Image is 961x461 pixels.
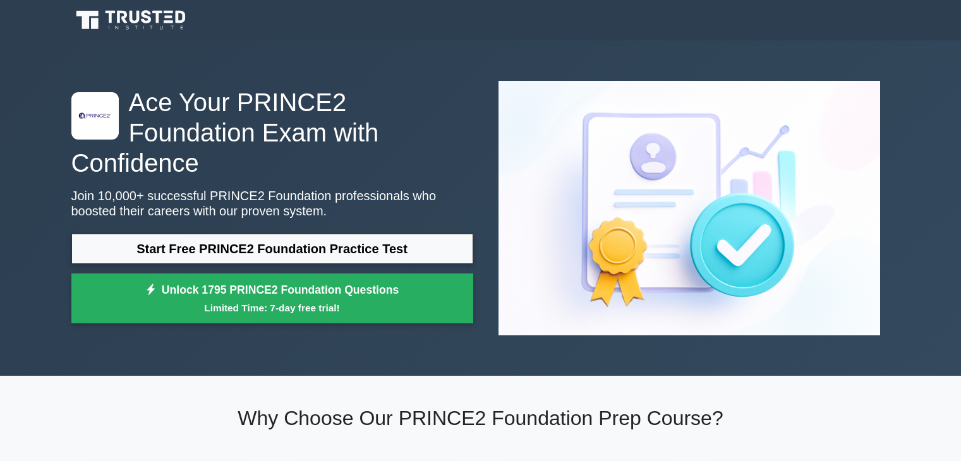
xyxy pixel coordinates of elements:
h2: Why Choose Our PRINCE2 Foundation Prep Course? [71,406,890,430]
p: Join 10,000+ successful PRINCE2 Foundation professionals who boosted their careers with our prove... [71,188,473,219]
h1: Ace Your PRINCE2 Foundation Exam with Confidence [71,87,473,178]
a: Unlock 1795 PRINCE2 Foundation QuestionsLimited Time: 7-day free trial! [71,273,473,324]
img: PRINCE2 Foundation Preview [488,71,890,345]
small: Limited Time: 7-day free trial! [87,301,457,315]
a: Start Free PRINCE2 Foundation Practice Test [71,234,473,264]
